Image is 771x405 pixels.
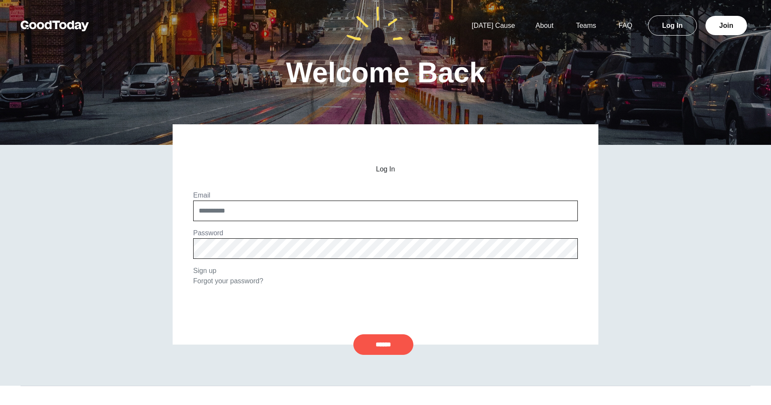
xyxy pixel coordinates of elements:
[193,165,578,173] h2: Log In
[193,267,216,274] a: Sign up
[193,229,223,237] label: Password
[286,58,485,87] h1: Welcome Back
[566,22,607,29] a: Teams
[193,277,263,285] a: Forgot your password?
[608,22,642,29] a: FAQ
[525,22,564,29] a: About
[705,16,747,35] a: Join
[21,21,89,31] img: GoodToday
[461,22,525,29] a: [DATE] Cause
[193,192,210,199] label: Email
[648,15,697,36] a: Log In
